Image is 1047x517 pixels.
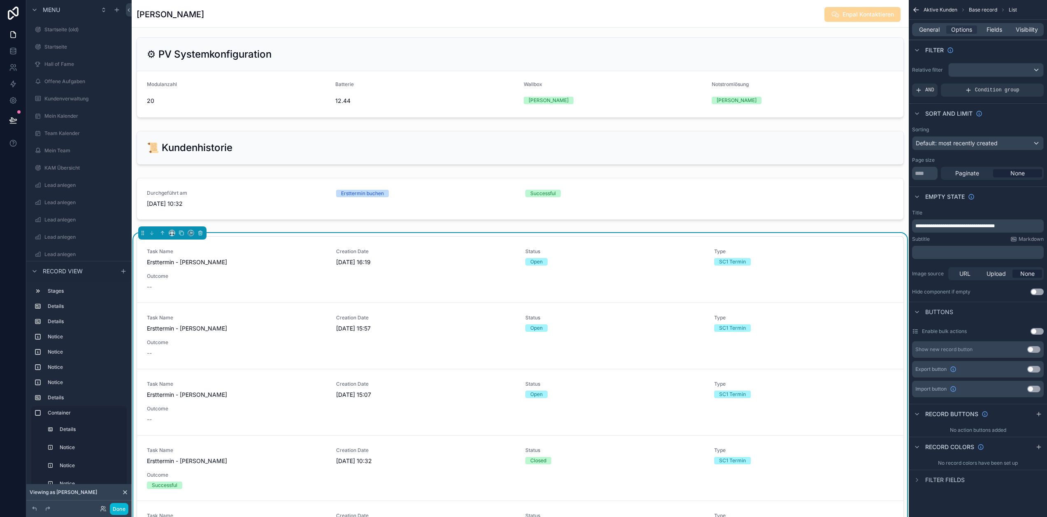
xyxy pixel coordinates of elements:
[924,7,957,13] span: Aktive Kunden
[336,324,515,333] span: [DATE] 15:57
[912,219,1044,233] div: scrollable content
[137,9,204,20] h1: [PERSON_NAME]
[530,324,543,332] div: Open
[60,426,122,433] label: Details
[1010,169,1025,177] span: None
[147,447,326,454] span: Task Name
[525,248,705,255] span: Status
[987,26,1002,34] span: Fields
[912,126,929,133] label: Sorting
[110,503,128,515] button: Done
[31,213,127,226] a: Lead anlegen
[336,314,515,321] span: Creation Date
[31,40,127,54] a: Startseite
[44,44,125,50] label: Startseite
[147,258,326,266] span: Ersttermin - [PERSON_NAME]
[915,386,947,392] span: Import button
[31,23,127,36] a: Startseite (old)
[147,405,326,412] span: Outcome
[31,179,127,192] a: Lead anlegen
[48,379,123,386] label: Notice
[147,324,326,333] span: Ersttermin - [PERSON_NAME]
[30,489,97,496] span: Viewing as [PERSON_NAME]
[530,457,546,464] div: Closed
[922,328,967,335] label: Enable bulk actions
[1010,236,1044,242] a: Markdown
[44,61,125,68] label: Hall of Fame
[1019,236,1044,242] span: Markdown
[44,95,125,102] label: Kundenverwaltung
[147,273,326,279] span: Outcome
[336,248,515,255] span: Creation Date
[909,456,1047,470] div: No record colors have been set up
[955,169,979,177] span: Paginate
[925,476,965,484] span: Filter fields
[925,87,934,93] span: AND
[714,248,894,255] span: Type
[147,415,152,424] span: --
[147,314,326,321] span: Task Name
[714,447,894,454] span: Type
[925,443,974,451] span: Record colors
[147,391,326,399] span: Ersttermin - [PERSON_NAME]
[48,394,123,401] label: Details
[43,267,83,275] span: Record view
[31,231,127,244] a: Lead anlegen
[719,457,746,464] div: SC1 Termin
[336,391,515,399] span: [DATE] 15:07
[925,308,953,316] span: Buttons
[915,346,973,353] div: Show new record button
[147,349,152,357] span: --
[48,364,123,370] label: Notice
[44,26,125,33] label: Startseite (old)
[44,217,125,223] label: Lead anlegen
[925,46,944,54] span: Filter
[48,288,123,294] label: Stages
[959,270,970,278] span: URL
[1020,270,1035,278] span: None
[525,314,705,321] span: Status
[336,258,515,266] span: [DATE] 16:19
[912,270,945,277] label: Image source
[60,444,122,451] label: Notice
[336,457,515,465] span: [DATE] 10:32
[44,199,125,206] label: Lead anlegen
[31,109,127,123] a: Mein Kalender
[925,193,965,201] span: Empty state
[530,391,543,398] div: Open
[916,140,998,147] span: Default: most recently created
[147,457,326,465] span: Ersttermin - [PERSON_NAME]
[31,248,127,261] a: Lead anlegen
[925,410,978,418] span: Record buttons
[719,391,746,398] div: SC1 Termin
[152,482,177,489] div: Successful
[26,281,132,487] div: scrollable content
[525,381,705,387] span: Status
[525,447,705,454] span: Status
[44,165,125,171] label: KAM Übersicht
[60,462,122,469] label: Notice
[719,324,746,332] div: SC1 Termin
[48,318,123,325] label: Details
[44,113,125,119] label: Mein Kalender
[48,333,123,340] label: Notice
[48,410,123,416] label: Container
[31,58,127,71] a: Hall of Fame
[43,6,60,14] span: Menu
[31,92,127,105] a: Kundenverwaltung
[951,26,972,34] span: Options
[912,236,930,242] label: Subtitle
[925,109,973,118] span: Sort And Limit
[912,289,970,295] div: Hide component if empty
[530,258,543,265] div: Open
[969,7,997,13] span: Base record
[31,127,127,140] a: Team Kalender
[147,283,152,291] span: --
[48,349,123,355] label: Notice
[147,472,326,478] span: Outcome
[147,339,326,346] span: Outcome
[44,78,125,85] label: Offene Aufgaben
[48,303,123,310] label: Details
[912,210,922,216] label: Title
[909,424,1047,437] div: No action buttons added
